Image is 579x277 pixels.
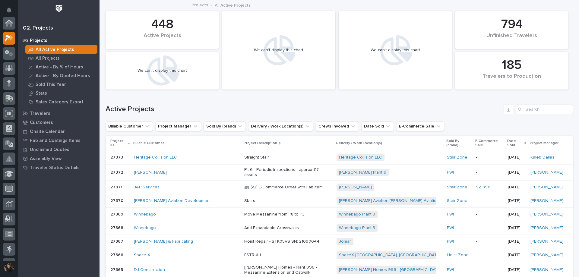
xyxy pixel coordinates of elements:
a: Unclaimed Quotes [18,145,100,154]
p: Active - By % of Hours [36,65,83,70]
p: [DATE] [508,239,526,244]
a: Sold This Year [23,80,100,89]
p: Fab and Coatings Items [30,138,81,143]
a: Heritage Collision LLC [339,155,382,160]
p: Assembly View [30,156,62,162]
tr: 2736927369 Winnebago Move Mezzanine from P8 to P3Winnebago Plant 3 PWI -[DATE][PERSON_NAME] [106,208,573,221]
a: Customers [18,118,100,127]
p: Travelers [30,111,50,116]
a: [PERSON_NAME] [530,185,563,190]
p: [DATE] [508,212,526,217]
p: [DATE] [508,170,526,175]
a: [PERSON_NAME] Aviation [PERSON_NAME] Aviation (building D) [339,198,462,203]
a: Stair Zone [447,185,467,190]
a: Jomar [339,239,351,244]
a: DJ Construction [134,267,165,272]
p: 🤖 (v2) E-Commerce Order with Fab Item [244,185,332,190]
a: Onsite Calendar [18,127,100,136]
p: 27371 [110,184,124,190]
a: Stats [23,89,100,97]
a: [PERSON_NAME] Plant 6 [339,170,386,175]
a: PWI [447,212,454,217]
a: Projects [191,1,208,8]
div: We can't display this chart [254,48,303,53]
p: Stats [36,91,47,96]
a: Sales Category Export [23,98,100,106]
a: [PERSON_NAME] [530,239,563,244]
a: Kaleb Dallas [530,155,554,160]
p: Active - By Quoted Hours [36,73,90,79]
p: All Projects [36,56,60,61]
p: Sales Category Export [36,99,84,105]
a: [PERSON_NAME] [530,267,563,272]
button: Notifications [3,4,15,16]
p: 27368 [110,224,125,231]
p: Projects [30,38,47,43]
p: Straight Stair [244,155,332,160]
p: [DATE] [508,185,526,190]
p: Move Mezzanine from P8 to P3 [244,212,332,217]
a: [PERSON_NAME] Homes 996 - [GEOGRAPHIC_DATA] [339,267,441,272]
input: Search [516,105,573,114]
a: Heritage Collision LLC [134,155,177,160]
p: 27365 [110,266,124,272]
a: Active - By Quoted Hours [23,71,100,80]
p: Sold By (brand) [446,138,471,149]
tr: 2736727367 [PERSON_NAME] & Fabricating Hoist Repair - STK05VS SN: 21090044Jomar PWI -[DATE][PERSO... [106,235,573,248]
p: [DATE] [508,267,526,272]
p: Stairs [244,198,332,203]
a: Space X [134,253,150,258]
p: Project Description [244,140,277,146]
p: Traveler Status Details [30,165,80,171]
a: Winnebago [134,225,156,231]
p: 27369 [110,211,125,217]
tr: 2736827368 Winnebago Add Expandable CrosswalksWinnebago Plant 3 PWI -[DATE][PERSON_NAME] [106,221,573,235]
a: [PERSON_NAME] [530,198,563,203]
div: Unfinished Travelers [465,33,558,45]
h1: Active Projects [106,105,501,114]
a: PWI [447,267,454,272]
button: Date Sold [361,121,394,131]
button: Project Manager [155,121,201,131]
p: All Active Projects [215,2,251,8]
a: All Active Projects [23,45,100,54]
div: Active Projects [116,33,209,45]
button: Crews Involved [316,121,359,131]
button: Sold By (brand) [204,121,246,131]
p: 27373 [110,154,124,160]
a: [PERSON_NAME] [530,253,563,258]
p: 27372 [110,169,124,175]
p: Unclaimed Quotes [30,147,69,153]
div: We can't display this chart [138,68,187,73]
p: 27367 [110,238,125,244]
a: Winnebago Plant 3 [339,212,375,217]
p: 27370 [110,197,125,203]
p: - [476,155,503,160]
button: users-avatar [3,261,15,274]
a: All Projects [23,54,100,62]
div: 794 [465,17,558,32]
p: Onsite Calendar [30,129,65,134]
p: All Active Projects [36,47,74,52]
p: - [476,170,503,175]
p: Billable Customer [133,140,164,146]
button: E-Commerce Sale [396,121,444,131]
p: - [476,253,503,258]
a: PWI [447,225,454,231]
p: [PERSON_NAME] Homes - Plant 996 - Mezzanine Extension and Catwalk [244,265,332,275]
p: [DATE] [508,198,526,203]
div: Notifications [8,7,15,17]
a: [PERSON_NAME] [530,225,563,231]
tr: 2737027370 [PERSON_NAME] Aviation Development Stairs[PERSON_NAME] Aviation [PERSON_NAME] Aviation... [106,194,573,208]
div: 02. Projects [23,25,53,32]
a: SpaceX [GEOGRAPHIC_DATA], [GEOGRAPHIC_DATA] location [339,253,457,258]
div: Travelers to Production [465,73,558,86]
a: [PERSON_NAME] Aviation Development [134,198,211,203]
p: Delivery / Work Location(s) [336,140,382,146]
a: Hoist Zone [447,253,469,258]
a: Fab and Coatings Items [18,136,100,145]
a: PWI [447,170,454,175]
a: Stair Zone [447,155,467,160]
a: Projects [18,36,100,45]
